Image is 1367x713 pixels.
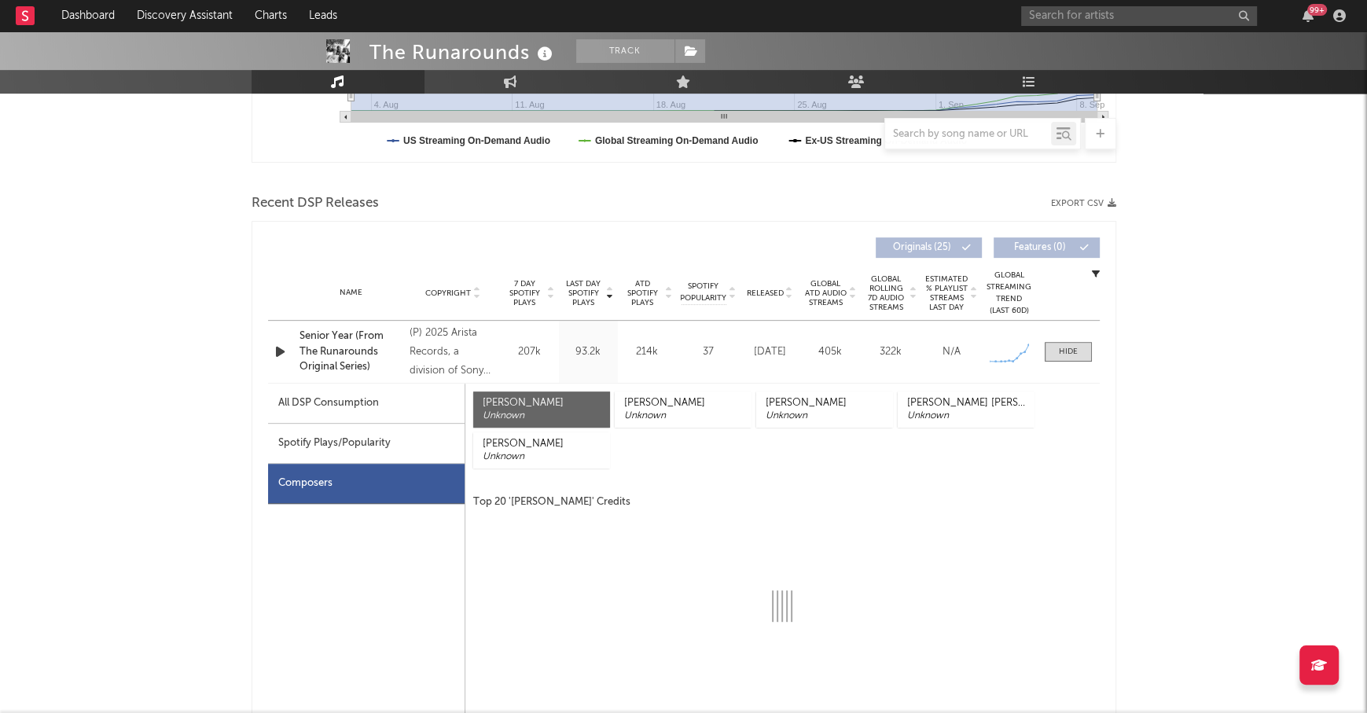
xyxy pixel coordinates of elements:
span: Estimated % Playlist Streams Last Day [925,274,968,312]
div: [PERSON_NAME] [483,438,601,450]
div: Unknown [907,410,1025,422]
button: Export CSV [1051,199,1116,208]
div: 214k [622,344,673,360]
div: Name [299,287,402,299]
span: Global ATD Audio Streams [804,279,847,307]
div: Unknown [766,410,884,422]
span: Spotify Popularity [680,281,726,304]
span: Released [747,289,784,298]
div: 99 + [1307,4,1327,16]
div: [PERSON_NAME] [PERSON_NAME] [907,397,1025,410]
div: 93.2k [563,344,614,360]
button: Features(0) [994,237,1100,258]
span: Originals ( 25 ) [886,243,958,252]
div: (P) 2025 Arista Records, a division of Sony Music Entertainment, under exclusive license from Ama... [410,324,495,380]
div: 405k [804,344,857,360]
button: Originals(25) [876,237,982,258]
div: 207k [504,344,555,360]
div: All DSP Consumption [278,394,379,413]
span: Global Rolling 7D Audio Streams [865,274,908,312]
div: [PERSON_NAME] [483,397,601,410]
div: Unknown [483,410,601,422]
div: Composers [268,464,465,504]
span: Recent DSP Releases [252,194,379,213]
div: [PERSON_NAME] [624,397,742,410]
button: Track [576,39,674,63]
div: Global Streaming Trend (Last 60D) [986,270,1033,317]
span: Features ( 0 ) [1004,243,1076,252]
input: Search by song name or URL [885,128,1051,141]
div: N/A [925,344,978,360]
div: Top 20 '[PERSON_NAME]' Credits [473,493,1092,512]
span: ATD Spotify Plays [622,279,663,307]
span: 7 Day Spotify Plays [504,279,546,307]
button: 99+ [1303,9,1314,22]
span: Last Day Spotify Plays [563,279,604,307]
div: [PERSON_NAME] [766,397,884,410]
div: [DATE] [744,344,796,360]
text: 8. Sep [1079,100,1104,109]
div: Spotify Plays/Popularity [268,424,465,464]
span: Copyright [425,289,471,298]
div: The Runarounds [369,39,557,65]
div: 322k [865,344,917,360]
div: All DSP Consumption [268,384,465,424]
a: Senior Year (From The Runarounds Original Series) [299,329,402,375]
div: Unknown [624,410,742,422]
input: Search for artists [1021,6,1257,26]
div: Unknown [483,450,601,463]
div: 37 [681,344,736,360]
